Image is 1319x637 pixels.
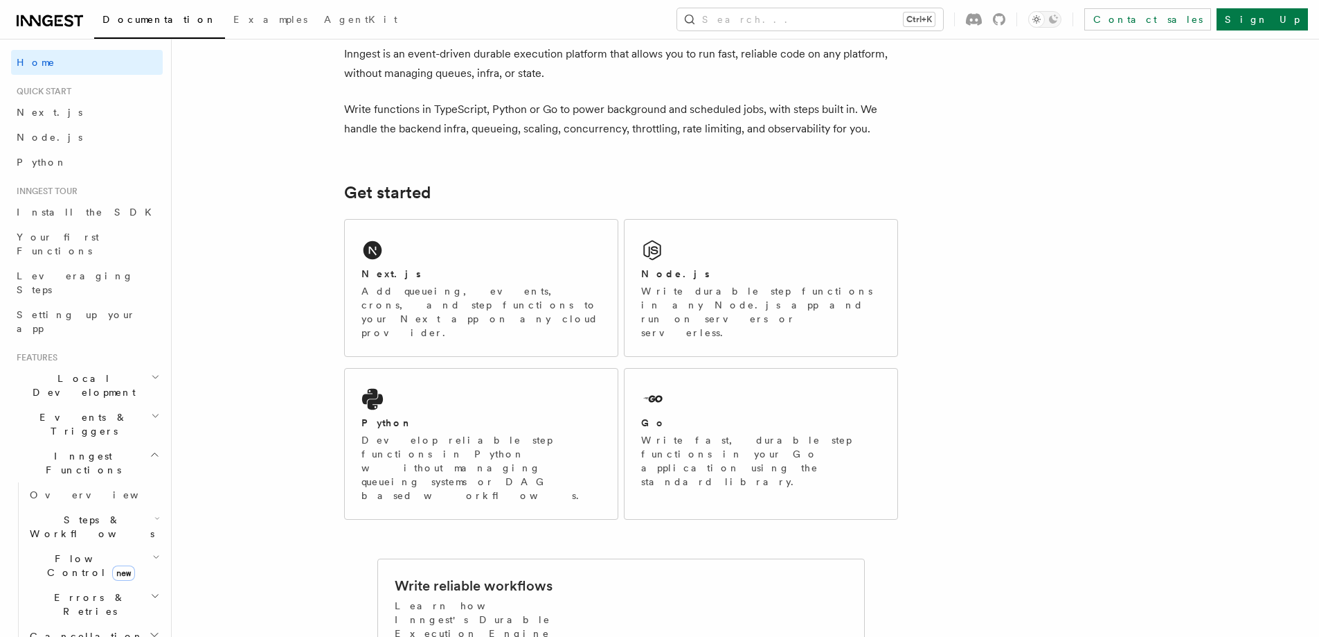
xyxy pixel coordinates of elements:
[324,14,397,25] span: AgentKit
[11,225,163,263] a: Your first Functions
[344,368,618,520] a: PythonDevelop reliable step functions in Python without managing queueing systems or DAG based wo...
[641,267,710,281] h2: Node.js
[233,14,307,25] span: Examples
[17,232,99,256] span: Your first Functions
[225,4,316,37] a: Examples
[112,566,135,581] span: new
[11,372,151,399] span: Local Development
[17,157,67,168] span: Python
[11,366,163,405] button: Local Development
[17,132,82,143] span: Node.js
[17,55,55,69] span: Home
[11,449,150,477] span: Inngest Functions
[24,507,163,546] button: Steps & Workflows
[11,405,163,444] button: Events & Triggers
[11,263,163,302] a: Leveraging Steps
[316,4,406,37] a: AgentKit
[344,44,898,83] p: Inngest is an event-driven durable execution platform that allows you to run fast, reliable code ...
[11,410,151,438] span: Events & Triggers
[17,309,136,334] span: Setting up your app
[904,12,935,26] kbd: Ctrl+K
[1217,8,1308,30] a: Sign Up
[24,482,163,507] a: Overview
[11,302,163,341] a: Setting up your app
[24,591,150,618] span: Errors & Retries
[361,267,421,281] h2: Next.js
[677,8,943,30] button: Search...Ctrl+K
[641,433,881,489] p: Write fast, durable step functions in your Go application using the standard library.
[11,200,163,225] a: Install the SDK
[624,219,898,357] a: Node.jsWrite durable step functions in any Node.js app and run on servers or serverless.
[1028,11,1061,28] button: Toggle dark mode
[344,219,618,357] a: Next.jsAdd queueing, events, crons, and step functions to your Next app on any cloud provider.
[11,100,163,125] a: Next.js
[361,284,601,340] p: Add queueing, events, crons, and step functions to your Next app on any cloud provider.
[11,50,163,75] a: Home
[24,585,163,624] button: Errors & Retries
[11,444,163,482] button: Inngest Functions
[24,552,152,579] span: Flow Control
[24,546,163,585] button: Flow Controlnew
[344,100,898,139] p: Write functions in TypeScript, Python or Go to power background and scheduled jobs, with steps bu...
[11,150,163,175] a: Python
[641,416,666,430] h2: Go
[361,416,413,430] h2: Python
[1084,8,1211,30] a: Contact sales
[11,352,57,363] span: Features
[17,207,160,218] span: Install the SDK
[11,125,163,150] a: Node.js
[94,4,225,39] a: Documentation
[11,86,71,97] span: Quick start
[24,513,154,541] span: Steps & Workflows
[395,576,553,595] h2: Write reliable workflows
[641,284,881,340] p: Write durable step functions in any Node.js app and run on servers or serverless.
[624,368,898,520] a: GoWrite fast, durable step functions in your Go application using the standard library.
[11,186,78,197] span: Inngest tour
[17,270,134,295] span: Leveraging Steps
[30,489,172,500] span: Overview
[17,107,82,118] span: Next.js
[361,433,601,503] p: Develop reliable step functions in Python without managing queueing systems or DAG based workflows.
[102,14,217,25] span: Documentation
[344,183,431,202] a: Get started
